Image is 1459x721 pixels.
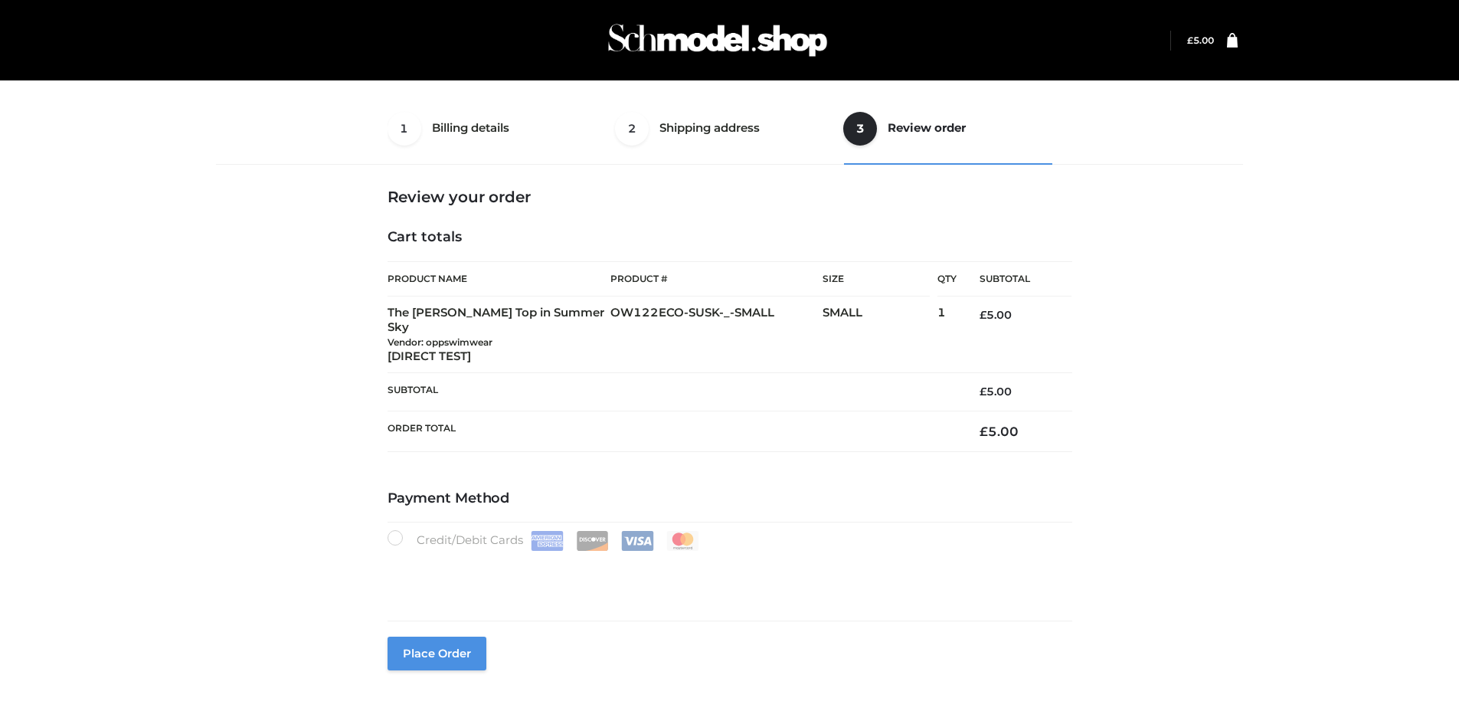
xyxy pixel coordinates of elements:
h4: Cart totals [388,229,1072,246]
bdi: 5.00 [980,308,1012,322]
img: Visa [621,531,654,551]
bdi: 5.00 [980,424,1019,439]
td: SMALL [823,297,937,373]
a: £5.00 [1187,34,1214,46]
bdi: 5.00 [1187,34,1214,46]
small: Vendor: oppswimwear [388,336,492,348]
button: Place order [388,637,486,670]
h3: Review your order [388,188,1072,206]
th: Order Total [388,411,957,451]
label: Credit/Debit Cards [388,530,701,551]
img: Mastercard [666,531,699,551]
td: 1 [937,297,957,373]
span: £ [1187,34,1193,46]
th: Size [823,262,930,297]
span: £ [980,385,986,398]
iframe: Secure payment input frame [384,548,1069,604]
h4: Payment Method [388,490,1072,507]
img: Amex [531,531,564,551]
img: Discover [576,531,609,551]
td: OW122ECO-SUSK-_-SMALL [610,297,823,373]
th: Qty [937,261,957,297]
td: The [PERSON_NAME] Top in Summer Sky [DIRECT TEST] [388,297,611,373]
bdi: 5.00 [980,385,1012,398]
img: Schmodel Admin 964 [603,10,833,70]
th: Product # [610,261,823,297]
span: £ [980,308,986,322]
th: Product Name [388,261,611,297]
th: Subtotal [957,262,1071,297]
span: £ [980,424,988,439]
th: Subtotal [388,373,957,411]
